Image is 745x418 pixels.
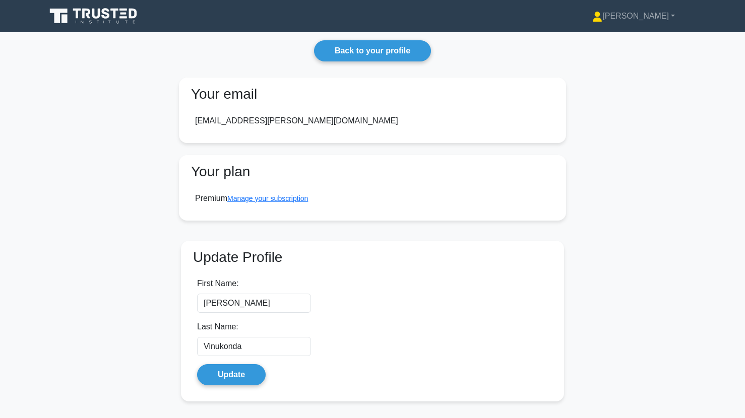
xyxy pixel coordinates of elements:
label: First Name: [197,277,239,290]
a: Manage your subscription [227,194,308,202]
a: Back to your profile [314,40,431,61]
h3: Update Profile [189,249,556,266]
div: [EMAIL_ADDRESS][PERSON_NAME][DOMAIN_NAME] [195,115,398,127]
button: Update [197,364,266,385]
h3: Your plan [187,163,558,180]
div: Premium [195,192,308,204]
a: [PERSON_NAME] [568,6,699,26]
h3: Your email [187,86,558,103]
label: Last Name: [197,321,238,333]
